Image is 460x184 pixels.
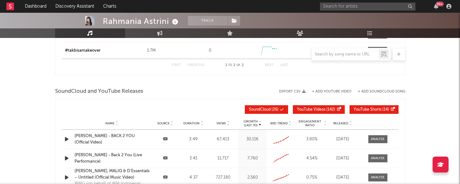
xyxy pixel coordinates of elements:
[181,155,206,162] div: 3:41
[333,121,348,125] span: Released
[105,121,115,125] span: Name
[434,4,438,9] button: 99+
[209,136,237,143] div: 67,413
[330,174,356,181] div: [DATE]
[103,16,180,26] div: Rahmania Astrini
[358,90,405,93] button: + Add SoundCloud Song
[183,121,200,125] span: Duration
[74,168,150,180] a: [PERSON_NAME], MALIQ & D’Essentials – Untitled (Official Music Video)
[74,133,150,145] a: [PERSON_NAME] - BACK 2 YOU (Official Video)
[249,108,279,112] span: ( 26 )
[240,174,265,181] div: 2,560
[188,16,228,26] button: Track
[312,90,351,93] button: + Add YouTube Video
[297,120,323,127] span: Engagement Ratio
[279,90,306,93] button: Export CSV
[270,121,288,125] span: 60D Trend
[354,108,381,112] span: YouTube Shorts
[228,64,232,67] span: to
[209,174,237,181] div: 727,180
[265,63,274,67] button: Next
[217,62,252,69] div: 1 2 2
[157,121,170,125] span: Source
[209,155,237,162] div: 11,717
[297,108,325,112] span: YouTube Videos
[293,105,345,114] button: YouTube Videos(142)
[297,108,335,112] span: ( 142 )
[320,3,415,11] input: Search for artists
[351,90,405,93] button: + Add SoundCloud Song
[312,52,379,57] input: Search by song name or URL
[188,63,204,67] button: Previous
[245,105,288,114] button: SoundCloud(26)
[330,136,356,143] div: [DATE]
[297,136,327,143] div: 3.80 %
[240,136,265,143] div: 30,116
[172,63,181,67] button: First
[74,152,150,165] a: [PERSON_NAME] - Back 2 You (Live Performance)
[216,121,226,125] span: Views
[240,155,265,162] div: 7,760
[280,63,288,67] button: Last
[181,174,206,181] div: 4:37
[237,64,240,67] span: of
[330,155,356,162] div: [DATE]
[297,155,327,162] div: 4.54 %
[244,120,258,123] p: Growth
[55,88,143,95] span: SoundCloud and YouTube Releases
[354,108,389,112] span: ( 14 )
[249,108,271,112] span: SoundCloud
[306,90,351,93] div: + Add YouTube Video
[350,105,399,114] button: YouTube Shorts(14)
[436,2,444,6] div: 99 +
[181,136,206,143] div: 3:49
[244,123,258,127] p: (Last 7d)
[297,174,327,181] div: 0.75 %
